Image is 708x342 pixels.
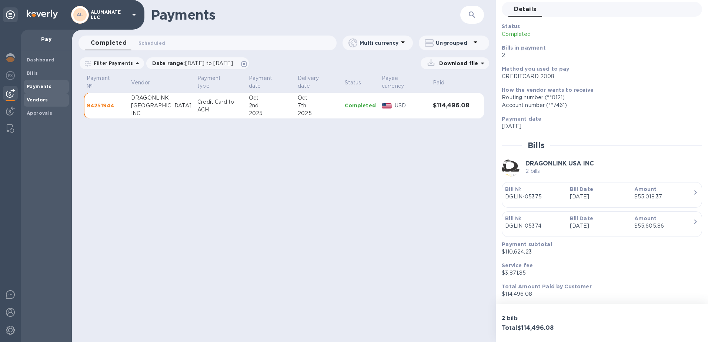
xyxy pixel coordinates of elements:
[131,79,150,87] p: Vendor
[528,141,544,150] h2: Bills
[433,102,469,109] h3: $114,496.08
[345,79,371,87] span: Status
[146,57,249,69] div: Date range:[DATE] to [DATE]
[502,45,545,51] b: Bills in payment
[27,110,53,116] b: Approvals
[91,38,127,48] span: Completed
[502,73,696,80] div: CREDITCARD 2008
[345,102,376,109] p: Completed
[502,123,696,130] p: [DATE]
[138,39,165,47] span: Scheduled
[27,97,48,103] b: Vendors
[436,60,478,67] p: Download file
[505,186,521,192] b: Bill №
[433,79,454,87] span: Paid
[27,57,55,63] b: Dashboard
[570,193,628,201] p: [DATE]
[502,51,696,59] p: 2
[298,94,338,102] div: Oct
[91,60,133,66] p: Filter Payments
[27,70,38,76] b: Bills
[27,84,51,89] b: Payments
[197,98,243,114] p: Credit Card to ACH
[152,60,237,67] p: Date range :
[570,215,593,221] b: Bill Date
[197,74,243,90] span: Payment type
[525,167,594,175] p: 2 bills
[87,102,125,109] p: 94251944
[87,74,125,90] span: Payment №
[634,215,657,221] b: Amount
[382,103,392,108] img: USD
[197,74,233,90] p: Payment type
[27,10,58,19] img: Logo
[502,30,631,38] p: Completed
[298,74,329,90] p: Delivery date
[505,215,521,221] b: Bill №
[634,222,693,230] div: $55,605.86
[570,186,593,192] b: Bill Date
[634,186,657,192] b: Amount
[502,211,702,237] button: Bill №DGLIN-05374Bill Date[DATE]Amount$55,605.86
[360,39,398,47] p: Multi currency
[570,222,628,230] p: [DATE]
[131,102,191,110] div: [GEOGRAPHIC_DATA]
[502,116,541,122] b: Payment date
[634,193,693,201] div: $55,018.37
[131,79,160,87] span: Vendor
[151,7,460,23] h1: Payments
[502,290,696,298] p: $114,496.08
[249,74,282,90] p: Payment date
[502,94,696,101] div: Routing number (**0121)
[382,74,427,90] span: Payee currency
[27,36,66,43] p: Pay
[502,248,696,256] p: $110,624.23
[502,325,599,332] h3: Total $114,496.08
[525,160,594,167] b: DRAGONLINK USA INC
[91,10,128,20] p: ALUMANATE LLC
[505,222,564,230] p: DGLIN-05374
[514,4,536,14] span: Details
[249,74,292,90] span: Payment date
[131,94,191,102] div: DRAGONLINK
[249,110,292,117] div: 2025
[249,94,292,102] div: Oct
[502,23,520,29] b: Status
[249,102,292,110] div: 2nd
[6,71,15,80] img: Foreign exchange
[433,79,444,87] p: Paid
[502,66,569,72] b: Method you used to pay
[502,101,696,109] div: Account number (**7461)
[77,12,83,17] b: AL
[185,60,233,66] span: [DATE] to [DATE]
[502,241,552,247] b: Payment subtotal
[502,314,599,322] p: 2 bills
[502,262,533,268] b: Service fee
[505,193,564,201] p: DGLIN-05375
[382,74,417,90] p: Payee currency
[502,182,702,208] button: Bill №DGLIN-05375Bill Date[DATE]Amount$55,018.37
[298,102,338,110] div: 7th
[502,87,594,93] b: How the vendor wants to receive
[436,39,471,47] p: Ungrouped
[345,79,361,87] p: Status
[298,74,338,90] span: Delivery date
[395,102,427,110] p: USD
[87,74,116,90] p: Payment №
[298,110,338,117] div: 2025
[3,7,18,22] div: Unpin categories
[502,284,591,289] b: Total Amount Paid by Customer
[502,269,696,277] p: $3,871.85
[131,110,191,117] div: INC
